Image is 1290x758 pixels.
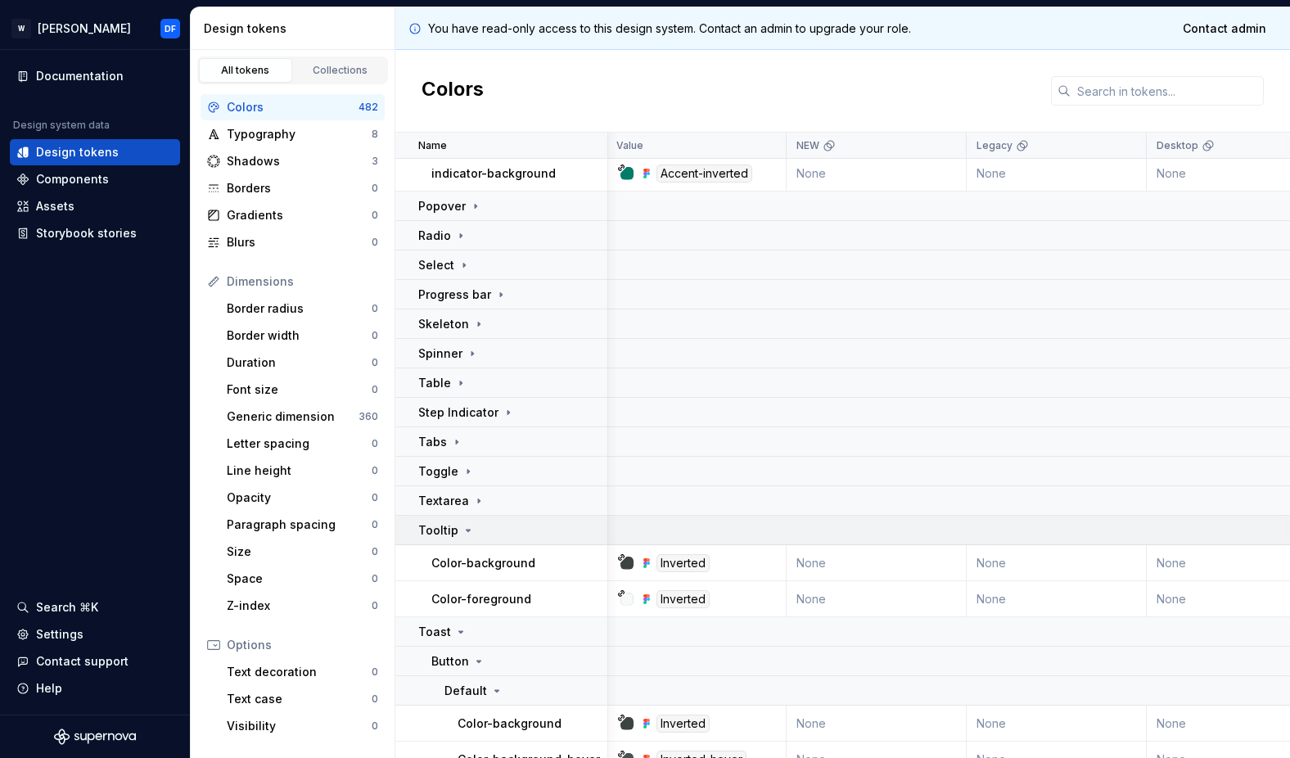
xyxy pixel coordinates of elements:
[1157,139,1198,152] p: Desktop
[220,686,385,712] a: Text case0
[787,545,967,581] td: None
[36,653,129,670] div: Contact support
[201,175,385,201] a: Borders0
[796,139,819,152] p: NEW
[967,156,1147,192] td: None
[201,229,385,255] a: Blurs0
[418,624,451,640] p: Toast
[431,591,531,607] p: Color-foreground
[428,20,911,37] p: You have read-only access to this design system. Contact an admin to upgrade your role.
[227,517,372,533] div: Paragraph spacing
[220,323,385,349] a: Border width0
[1071,76,1264,106] input: Search in tokens...
[227,300,372,317] div: Border radius
[787,156,967,192] td: None
[36,626,83,643] div: Settings
[201,94,385,120] a: Colors482
[372,302,378,315] div: 0
[656,165,752,183] div: Accent-inverted
[227,718,372,734] div: Visibility
[227,408,359,425] div: Generic dimension
[418,287,491,303] p: Progress bar
[3,11,187,46] button: W[PERSON_NAME]DF
[656,590,710,608] div: Inverted
[372,491,378,504] div: 0
[227,153,372,169] div: Shadows
[656,715,710,733] div: Inverted
[227,207,372,223] div: Gradients
[967,545,1147,581] td: None
[431,165,556,182] p: indicator-background
[10,648,180,675] button: Contact support
[227,435,372,452] div: Letter spacing
[422,76,484,106] h2: Colors
[10,675,180,702] button: Help
[227,273,378,290] div: Dimensions
[10,139,180,165] a: Design tokens
[444,683,487,699] p: Default
[220,593,385,619] a: Z-index0
[372,599,378,612] div: 0
[220,296,385,322] a: Border radius0
[227,354,372,371] div: Duration
[372,545,378,558] div: 0
[220,377,385,403] a: Font size0
[359,101,378,114] div: 482
[431,653,469,670] p: Button
[36,171,109,187] div: Components
[300,64,381,77] div: Collections
[227,327,372,344] div: Border width
[227,490,372,506] div: Opacity
[227,234,372,250] div: Blurs
[359,410,378,423] div: 360
[418,493,469,509] p: Textarea
[205,64,286,77] div: All tokens
[227,126,372,142] div: Typography
[204,20,388,37] div: Design tokens
[418,375,451,391] p: Table
[787,581,967,617] td: None
[36,144,119,160] div: Design tokens
[10,621,180,647] a: Settings
[227,381,372,398] div: Font size
[10,166,180,192] a: Components
[220,539,385,565] a: Size0
[220,566,385,592] a: Space0
[220,485,385,511] a: Opacity0
[13,119,110,132] div: Design system data
[220,659,385,685] a: Text decoration0
[418,228,451,244] p: Radio
[227,664,372,680] div: Text decoration
[165,22,176,35] div: DF
[1183,20,1266,37] span: Contact admin
[372,182,378,195] div: 0
[10,220,180,246] a: Storybook stories
[227,544,372,560] div: Size
[227,99,359,115] div: Colors
[372,518,378,531] div: 0
[36,599,98,616] div: Search ⌘K
[54,729,136,745] svg: Supernova Logo
[787,706,967,742] td: None
[458,715,562,732] p: Color-background
[372,236,378,249] div: 0
[418,463,458,480] p: Toggle
[10,193,180,219] a: Assets
[1172,14,1277,43] a: Contact admin
[372,209,378,222] div: 0
[220,350,385,376] a: Duration0
[372,693,378,706] div: 0
[227,462,372,479] div: Line height
[220,458,385,484] a: Line height0
[201,148,385,174] a: Shadows3
[10,594,180,620] button: Search ⌘K
[227,637,378,653] div: Options
[418,522,458,539] p: Tooltip
[418,434,447,450] p: Tabs
[372,128,378,141] div: 8
[967,706,1147,742] td: None
[220,512,385,538] a: Paragraph spacing0
[616,139,643,152] p: Value
[36,198,74,214] div: Assets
